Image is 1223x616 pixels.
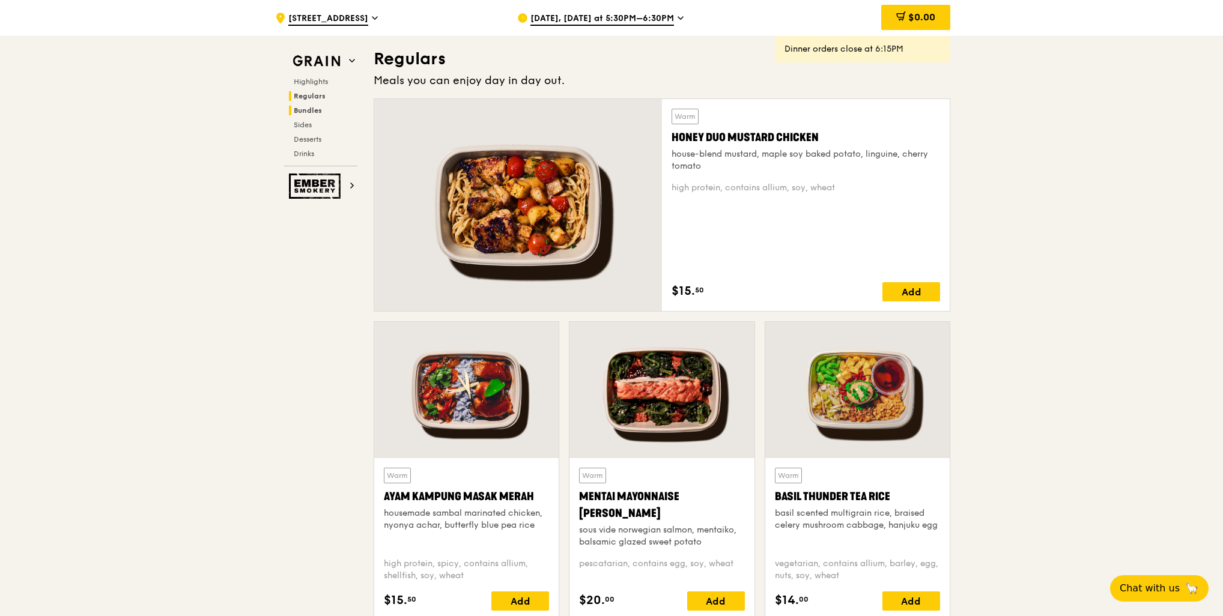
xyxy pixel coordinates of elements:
span: Regulars [294,92,326,100]
div: pescatarian, contains egg, soy, wheat [579,558,744,582]
span: Sides [294,121,312,129]
div: high protein, spicy, contains allium, shellfish, soy, wheat [384,558,549,582]
span: Drinks [294,149,314,158]
span: 50 [695,285,704,295]
div: Add [491,591,549,611]
div: Add [882,591,940,611]
div: Warm [775,468,802,483]
div: Add [882,282,940,301]
span: 🦙 [1185,581,1199,596]
span: $15. [672,282,695,300]
div: Warm [579,468,606,483]
span: [STREET_ADDRESS] [288,13,368,26]
span: 00 [605,594,615,604]
div: vegetarian, contains allium, barley, egg, nuts, soy, wheat [775,558,940,582]
span: Bundles [294,106,322,115]
div: Mentai Mayonnaise [PERSON_NAME] [579,488,744,522]
span: $15. [384,591,407,609]
span: $0.00 [908,11,935,23]
div: high protein, contains allium, soy, wheat [672,182,940,194]
img: Grain web logo [289,50,344,72]
div: housemade sambal marinated chicken, nyonya achar, butterfly blue pea rice [384,507,549,531]
span: 00 [799,594,809,604]
div: Add [687,591,745,611]
button: Chat with us🦙 [1110,575,1209,602]
div: sous vide norwegian salmon, mentaiko, balsamic glazed sweet potato [579,524,744,548]
span: Highlights [294,77,328,86]
img: Ember Smokery web logo [289,174,344,199]
div: Honey Duo Mustard Chicken [672,129,940,146]
div: Meals you can enjoy day in day out. [374,72,950,89]
div: Basil Thunder Tea Rice [775,488,940,505]
span: $14. [775,591,799,609]
h3: Regulars [374,48,950,70]
div: house-blend mustard, maple soy baked potato, linguine, cherry tomato [672,148,940,172]
div: basil scented multigrain rice, braised celery mushroom cabbage, hanjuku egg [775,507,940,531]
div: Ayam Kampung Masak Merah [384,488,549,505]
div: Warm [384,468,411,483]
div: Dinner orders close at 6:15PM [784,43,941,55]
span: Desserts [294,135,321,143]
span: [DATE], [DATE] at 5:30PM–6:30PM [530,13,674,26]
div: Warm [672,109,699,124]
span: Chat with us [1120,581,1180,596]
span: $20. [579,591,605,609]
span: 50 [407,594,416,604]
